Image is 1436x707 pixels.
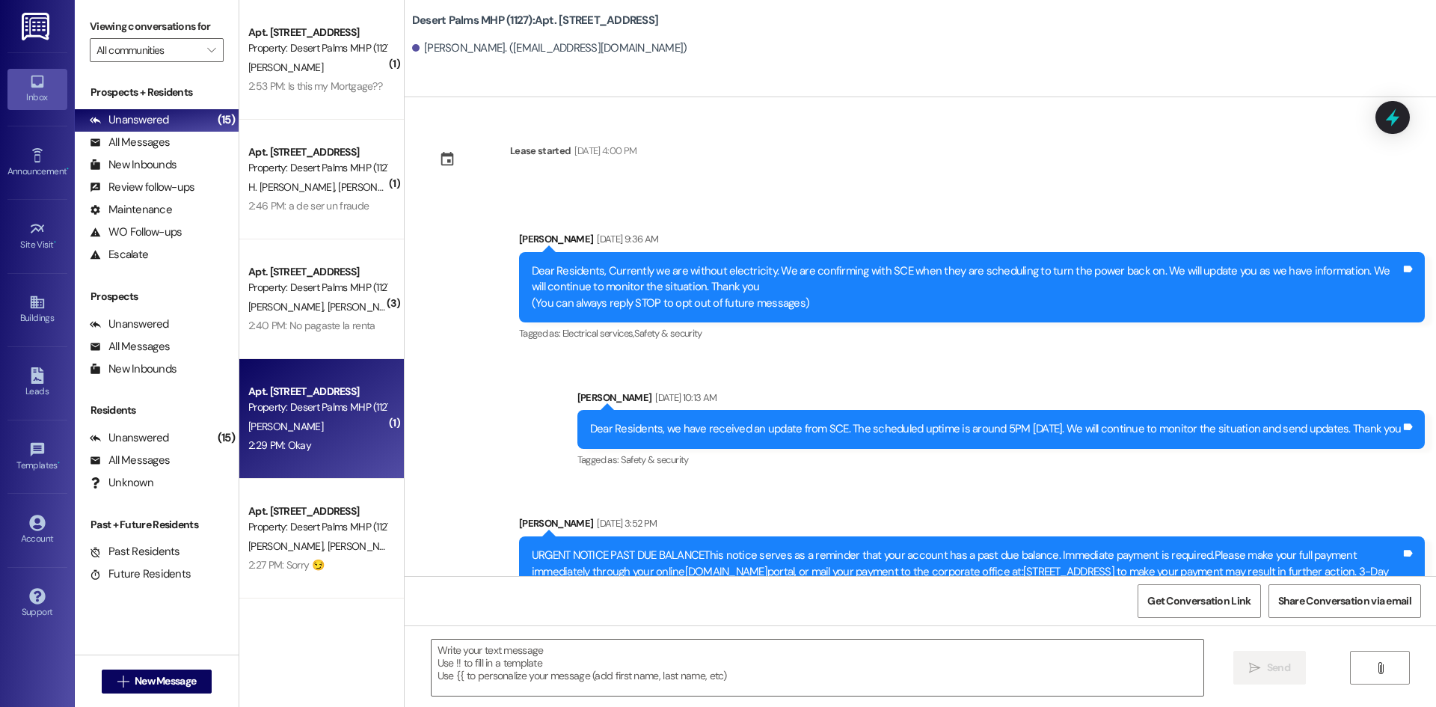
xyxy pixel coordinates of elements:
div: Residents [75,403,239,418]
div: (15) [214,108,239,132]
div: Unanswered [90,430,169,446]
input: All communities [96,38,200,62]
div: Prospects + Residents [75,85,239,100]
span: [PERSON_NAME] [PERSON_NAME] [338,180,490,194]
a: Inbox [7,69,67,109]
div: Property: Desert Palms MHP (1127) [248,40,387,56]
div: URGENT NOTICE PAST DUE BALANCEThis notice serves as a reminder that your account has a past due b... [532,548,1401,628]
div: Tagged as: [519,322,1425,344]
a: Leads [7,363,67,403]
div: 2:40 PM: No pagaste la renta [248,319,375,332]
div: [PERSON_NAME] [519,231,1425,252]
div: All Messages [90,135,170,150]
div: Apt. [STREET_ADDRESS] [248,504,387,519]
span: H. [PERSON_NAME] [248,180,338,194]
div: [DATE] 3:52 PM [593,515,657,531]
div: Apt. [STREET_ADDRESS] [248,384,387,400]
div: [DATE] 10:13 AM [651,390,717,405]
div: Tagged as: [577,449,1425,471]
i:  [207,44,215,56]
div: 2:46 PM: a de ser un fraude [248,199,369,212]
span: • [54,237,56,248]
button: Share Conversation via email [1268,584,1421,618]
div: Unknown [90,475,153,491]
a: Templates • [7,437,67,477]
div: Past Residents [90,544,180,560]
span: New Message [135,673,196,689]
div: Apt. [STREET_ADDRESS] [248,25,387,40]
div: Apt. [STREET_ADDRESS] [248,144,387,160]
span: Safety & security [634,327,702,340]
div: 2:29 PM: Okay [248,438,311,452]
div: New Inbounds [90,361,177,377]
div: Maintenance [90,202,172,218]
div: All Messages [90,339,170,355]
span: Get Conversation Link [1147,593,1251,609]
div: [PERSON_NAME] [519,515,1425,536]
span: [PERSON_NAME] [248,539,328,553]
div: Property: Desert Palms MHP (1127) [248,160,387,176]
div: Dear Residents, Currently we are without electricity. We are confirming with SCE when they are sc... [532,263,1401,311]
div: [DATE] 9:36 AM [593,231,658,247]
div: 2:27 PM: Sorry 😏 [248,558,324,572]
div: Property: Desert Palms MHP (1127) [248,280,387,296]
a: Buildings [7,290,67,330]
div: Property: Desert Palms MHP (1127) [248,400,387,415]
span: Send [1267,660,1290,676]
i:  [117,676,129,688]
label: Viewing conversations for [90,15,224,38]
div: Past + Future Residents [75,517,239,533]
div: Unanswered [90,112,169,128]
img: ResiDesk Logo [22,13,52,40]
a: Site Visit • [7,216,67,257]
div: Property: Desert Palms MHP (1127) [248,519,387,535]
div: New Inbounds [90,157,177,173]
div: Dear Residents, we have received an update from SCE. The scheduled uptime is around 5PM [DATE]. W... [590,421,1401,437]
div: [PERSON_NAME]. ([EMAIL_ADDRESS][DOMAIN_NAME]) [412,40,687,56]
span: [PERSON_NAME] [248,61,323,74]
div: WO Follow-ups [90,224,182,240]
div: Prospects [75,289,239,304]
span: • [58,458,60,468]
a: [DOMAIN_NAME] [685,564,767,579]
div: (15) [214,426,239,450]
div: [PERSON_NAME] [577,390,1425,411]
span: Electrical services , [562,327,634,340]
span: Safety & security [621,453,689,466]
div: Unanswered [90,316,169,332]
button: Get Conversation Link [1138,584,1260,618]
div: Escalate [90,247,148,263]
span: [PERSON_NAME] [248,300,328,313]
b: Desert Palms MHP (1127): Apt. [STREET_ADDRESS] [412,13,658,28]
span: • [67,164,69,174]
div: Apt. [STREET_ADDRESS] [248,264,387,280]
div: 2:53 PM: Is this my Mortgage?? [248,79,382,93]
button: Send [1233,651,1306,685]
button: New Message [102,670,212,694]
div: All Messages [90,453,170,468]
span: [PERSON_NAME] [248,420,323,433]
a: Support [7,584,67,624]
div: Future Residents [90,566,191,582]
i:  [1375,662,1386,674]
span: [PERSON_NAME] [327,539,406,553]
div: Review follow-ups [90,180,194,195]
div: Lease started [510,143,571,159]
span: [PERSON_NAME] [327,300,402,313]
div: [DATE] 4:00 PM [571,143,636,159]
i:  [1249,662,1260,674]
span: Share Conversation via email [1278,593,1411,609]
a: Account [7,510,67,551]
